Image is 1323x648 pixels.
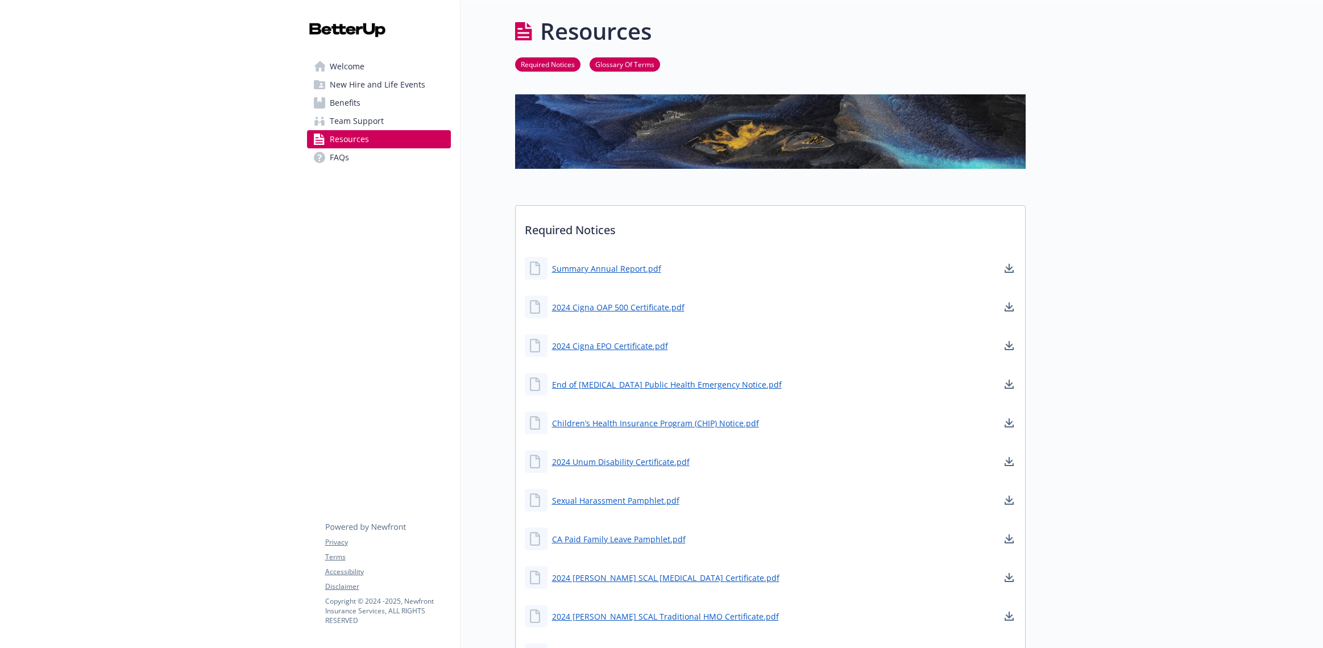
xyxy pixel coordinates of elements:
[552,495,679,506] a: Sexual Harassment Pamphlet.pdf
[325,537,450,547] a: Privacy
[552,263,661,275] a: Summary Annual Report.pdf
[1002,300,1016,314] a: download document
[325,552,450,562] a: Terms
[590,59,660,69] a: Glossary Of Terms
[540,14,652,48] h1: Resources
[552,610,779,622] a: 2024 [PERSON_NAME] SCAL Traditional HMO Certificate.pdf
[330,94,360,112] span: Benefits
[325,567,450,577] a: Accessibility
[1002,532,1016,546] a: download document
[307,57,451,76] a: Welcome
[307,130,451,148] a: Resources
[330,76,425,94] span: New Hire and Life Events
[325,596,450,625] p: Copyright © 2024 - 2025 , Newfront Insurance Services, ALL RIGHTS RESERVED
[1002,377,1016,391] a: download document
[516,206,1025,248] p: Required Notices
[1002,455,1016,468] a: download document
[307,148,451,167] a: FAQs
[1002,339,1016,352] a: download document
[552,572,779,584] a: 2024 [PERSON_NAME] SCAL [MEDICAL_DATA] Certificate.pdf
[307,112,451,130] a: Team Support
[330,148,349,167] span: FAQs
[307,94,451,112] a: Benefits
[1002,609,1016,623] a: download document
[552,533,686,545] a: CA Paid Family Leave Pamphlet.pdf
[307,76,451,94] a: New Hire and Life Events
[330,112,384,130] span: Team Support
[1002,416,1016,430] a: download document
[325,581,450,592] a: Disclaimer
[552,379,782,391] a: End of [MEDICAL_DATA] Public Health Emergency Notice.pdf
[552,456,690,468] a: 2024 Unum Disability Certificate.pdf
[552,417,759,429] a: Children’s Health Insurance Program (CHIP) Notice.pdf
[1002,571,1016,584] a: download document
[552,340,668,352] a: 2024 Cigna EPO Certificate.pdf
[552,301,685,313] a: 2024 Cigna OAP 500 Certificate.pdf
[330,130,369,148] span: Resources
[515,59,580,69] a: Required Notices
[515,94,1026,169] img: resources page banner
[330,57,364,76] span: Welcome
[1002,493,1016,507] a: download document
[1002,261,1016,275] a: download document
